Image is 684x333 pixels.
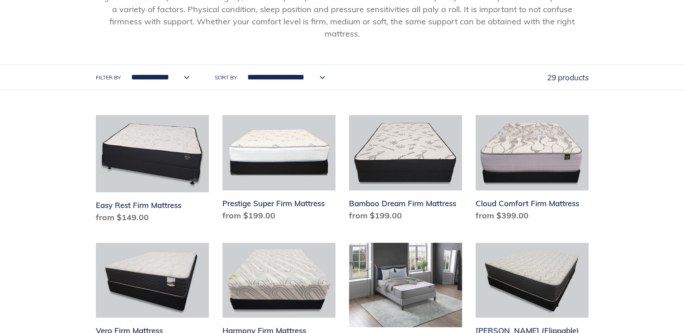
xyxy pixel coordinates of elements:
a: Prestige Super Firm Mattress [222,115,335,225]
a: Bamboo Dream Firm Mattress [349,115,462,225]
span: 29 products [547,73,589,82]
a: Easy Rest Firm Mattress [96,115,209,227]
label: Sort by [215,74,237,82]
label: Filter by [96,74,121,82]
a: Cloud Comfort Firm Mattress [476,115,589,225]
